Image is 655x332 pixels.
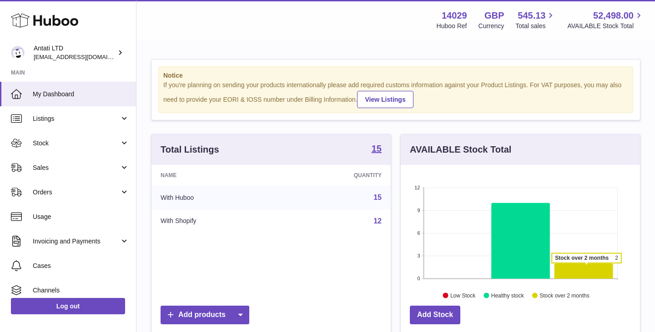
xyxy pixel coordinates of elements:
[615,255,618,261] tspan: 2
[33,237,120,246] span: Invoicing and Payments
[479,22,504,30] div: Currency
[34,44,116,61] div: Antati LTD
[151,165,281,186] th: Name
[491,292,524,298] text: Healthy stock
[33,286,129,295] span: Channels
[593,10,634,22] span: 52,498.00
[33,164,120,172] span: Sales
[33,188,120,197] span: Orders
[539,292,589,298] text: Stock over 2 months
[281,165,391,186] th: Quantity
[484,10,504,22] strong: GBP
[410,306,460,324] a: Add Stock
[515,10,556,30] a: 545.13 Total sales
[417,253,420,258] text: 3
[567,22,644,30] span: AVAILABLE Stock Total
[437,22,467,30] div: Huboo Ref
[33,90,129,99] span: My Dashboard
[417,208,420,213] text: 9
[34,53,134,60] span: [EMAIL_ADDRESS][DOMAIN_NAME]
[373,193,382,201] a: 15
[372,144,382,155] a: 15
[372,144,382,153] strong: 15
[161,144,219,156] h3: Total Listings
[417,230,420,236] text: 6
[163,81,628,108] div: If you're planning on sending your products internationally please add required customs informati...
[33,139,120,148] span: Stock
[567,10,644,30] a: 52,498.00 AVAILABLE Stock Total
[151,186,281,209] td: With Huboo
[33,114,120,123] span: Listings
[151,209,281,233] td: With Shopify
[518,10,545,22] span: 545.13
[357,91,413,108] a: View Listings
[555,255,609,261] tspan: Stock over 2 months
[161,306,249,324] a: Add products
[450,292,476,298] text: Low Stock
[11,46,25,59] img: toufic@antatiskin.com
[515,22,556,30] span: Total sales
[33,262,129,270] span: Cases
[414,185,420,190] text: 12
[373,217,382,225] a: 12
[417,276,420,281] text: 0
[442,10,467,22] strong: 14029
[163,71,628,80] strong: Notice
[410,144,511,156] h3: AVAILABLE Stock Total
[11,298,125,314] a: Log out
[33,213,129,221] span: Usage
